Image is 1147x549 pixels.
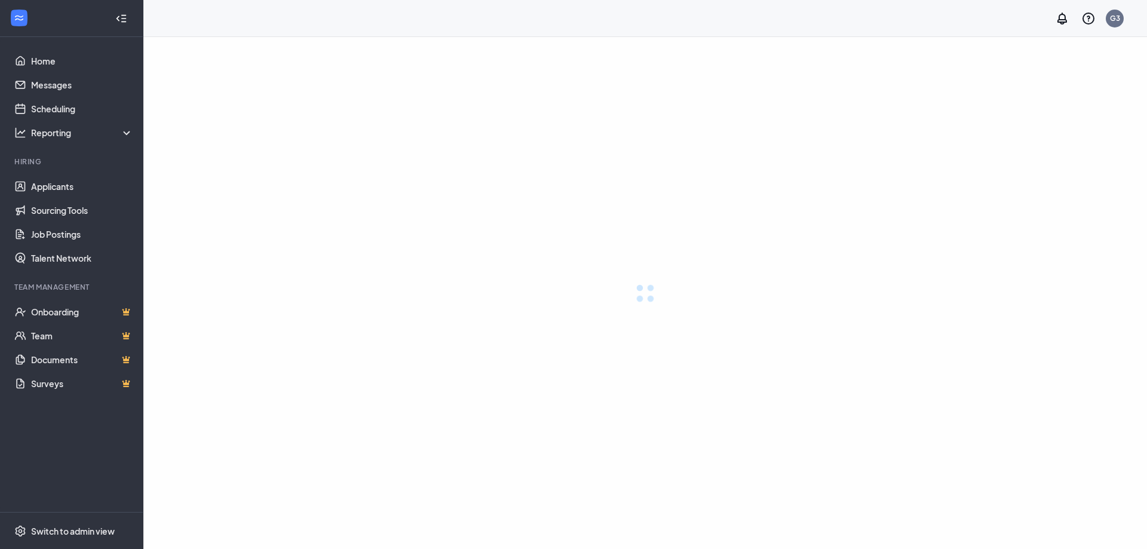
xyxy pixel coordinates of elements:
[31,97,133,121] a: Scheduling
[14,525,26,537] svg: Settings
[31,300,133,324] a: OnboardingCrown
[31,246,133,270] a: Talent Network
[31,372,133,395] a: SurveysCrown
[14,282,131,292] div: Team Management
[31,324,133,348] a: TeamCrown
[1110,13,1120,23] div: G3
[31,49,133,73] a: Home
[31,198,133,222] a: Sourcing Tools
[1055,11,1069,26] svg: Notifications
[1081,11,1096,26] svg: QuestionInfo
[14,127,26,139] svg: Analysis
[31,174,133,198] a: Applicants
[31,525,115,537] div: Switch to admin view
[31,127,134,139] div: Reporting
[14,157,131,167] div: Hiring
[31,348,133,372] a: DocumentsCrown
[31,73,133,97] a: Messages
[13,12,25,24] svg: WorkstreamLogo
[115,13,127,24] svg: Collapse
[31,222,133,246] a: Job Postings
